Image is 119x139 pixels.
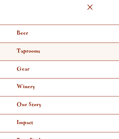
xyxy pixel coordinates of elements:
span: Gear [17,67,30,71]
span: Impact [17,120,33,125]
span: Our Story [17,102,41,107]
span: Taprooms [17,49,40,54]
span: Winery [17,84,35,89]
span: Beer [17,31,28,36]
a: Menu [87,1,93,15]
